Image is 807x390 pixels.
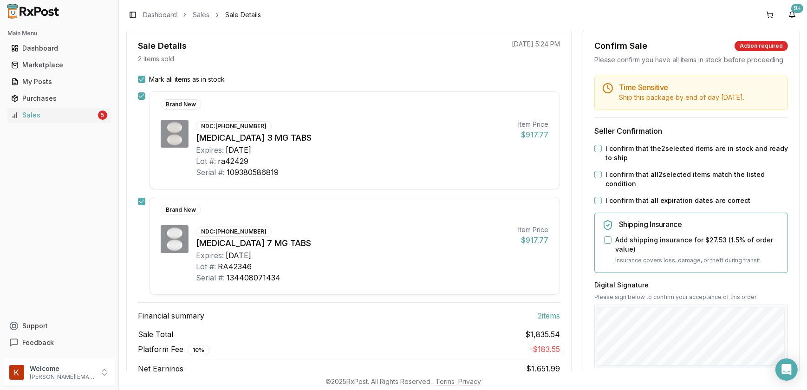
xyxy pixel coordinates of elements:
h3: Seller Confirmation [594,125,788,136]
div: [MEDICAL_DATA] 7 MG TABS [196,237,511,250]
button: Support [4,318,115,334]
h3: Digital Signature [594,280,788,290]
h5: Shipping Insurance [619,221,780,228]
div: $917.77 [518,129,548,140]
img: User avatar [9,365,24,380]
p: Welcome [30,364,94,373]
button: Dashboard [4,41,115,56]
span: Sale Details [225,10,261,19]
div: RA42346 [218,261,252,272]
h5: Time Sensitive [619,84,780,91]
button: My Posts [4,74,115,89]
button: Feedback [4,334,115,351]
a: Dashboard [143,10,177,19]
img: RxPost Logo [4,4,63,19]
a: Terms [436,377,455,385]
a: Marketplace [7,57,111,73]
a: My Posts [7,73,111,90]
div: 109380586819 [227,167,279,178]
div: Expires: [196,144,224,156]
a: Sales [193,10,209,19]
label: Mark all items as in stock [149,75,225,84]
div: 9+ [791,4,803,13]
div: Brand New [161,99,201,110]
img: Rybelsus 3 MG TABS [161,120,189,148]
span: Financial summary [138,310,204,321]
div: 5 [98,110,107,120]
div: Sale Details [138,39,187,52]
p: Insurance covers loss, damage, or theft during transit. [615,256,780,265]
div: Action required [735,41,788,51]
span: Feedback [22,338,54,347]
p: [DATE] 5:24 PM [512,39,560,49]
span: $1,651.99 [526,364,560,373]
p: 2 items sold [138,54,174,64]
span: 2 item s [538,310,560,321]
p: Please sign below to confirm your acceptance of this order [594,293,788,301]
div: Dashboard [11,44,107,53]
div: ra42429 [218,156,248,167]
div: Open Intercom Messenger [775,358,798,381]
h2: Main Menu [7,30,111,37]
div: My Posts [11,77,107,86]
label: I confirm that the 2 selected items are in stock and ready to ship [605,144,788,162]
div: Item Price [518,225,548,234]
div: NDC: [PHONE_NUMBER] [196,227,272,237]
div: 134408071434 [227,272,280,283]
p: [PERSON_NAME][EMAIL_ADDRESS][DOMAIN_NAME] [30,373,94,381]
div: Confirm Sale [594,39,647,52]
button: Purchases [4,91,115,106]
a: Sales5 [7,107,111,123]
span: - $183.55 [529,344,560,354]
div: NDC: [PHONE_NUMBER] [196,121,272,131]
div: Purchases [11,94,107,103]
div: [MEDICAL_DATA] 3 MG TABS [196,131,511,144]
div: [DATE] [226,250,251,261]
div: Marketplace [11,60,107,70]
div: Expires: [196,250,224,261]
div: Please confirm you have all items in stock before proceeding [594,55,788,65]
button: 9+ [785,7,800,22]
a: Dashboard [7,40,111,57]
button: Marketplace [4,58,115,72]
span: $1,835.54 [525,329,560,340]
div: Lot #: [196,156,216,167]
label: Add shipping insurance for $27.53 ( 1.5 % of order value) [615,235,780,254]
div: Lot #: [196,261,216,272]
a: Privacy [459,377,482,385]
div: Serial #: [196,167,225,178]
button: Sales5 [4,108,115,123]
nav: breadcrumb [143,10,261,19]
div: $917.77 [518,234,548,246]
div: [DATE] [226,144,251,156]
div: Brand New [161,205,201,215]
span: Net Earnings [138,363,183,374]
span: Platform Fee [138,344,209,355]
a: Purchases [7,90,111,107]
label: I confirm that all 2 selected items match the listed condition [605,170,788,188]
div: 10 % [188,345,209,355]
img: Rybelsus 7 MG TABS [161,225,189,253]
div: Item Price [518,120,548,129]
span: Sale Total [138,329,173,340]
div: Sales [11,110,96,120]
span: Ship this package by end of day [DATE] . [619,93,744,101]
div: Serial #: [196,272,225,283]
label: I confirm that all expiration dates are correct [605,196,750,205]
